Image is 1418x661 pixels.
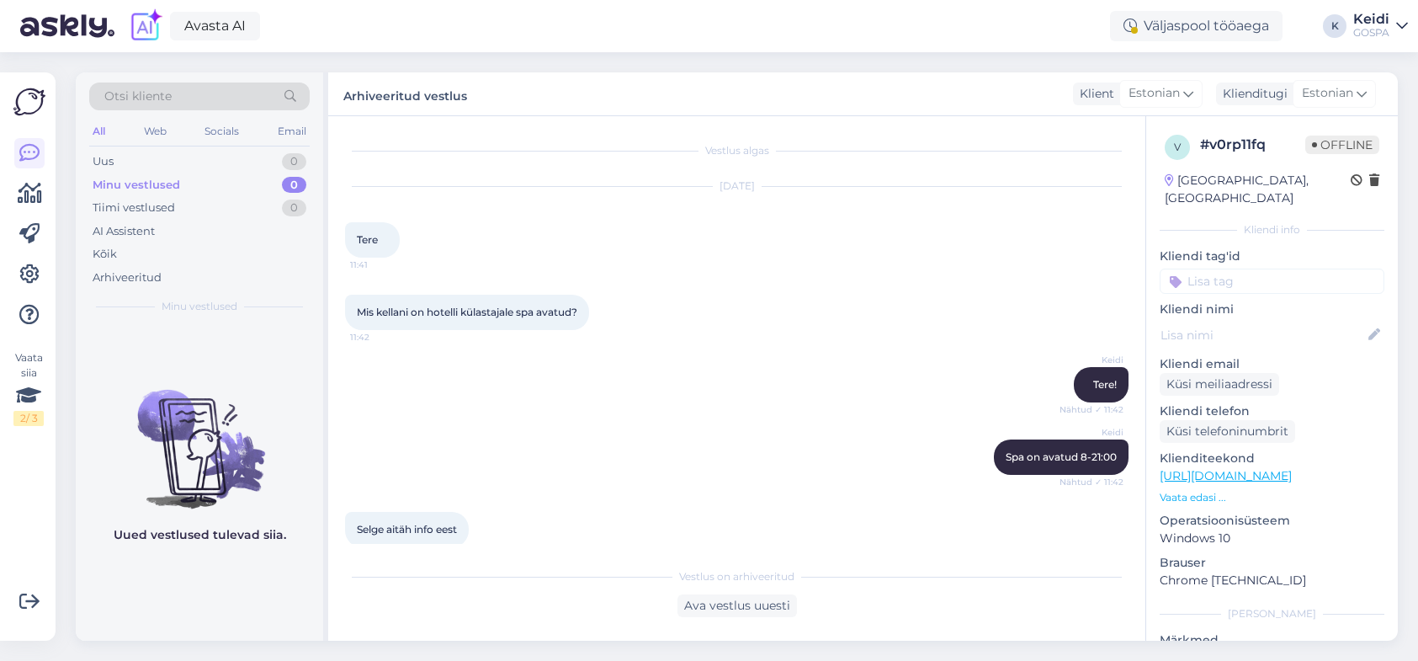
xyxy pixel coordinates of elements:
[93,246,117,263] div: Kõik
[1073,85,1114,103] div: Klient
[1060,426,1123,439] span: Keidi
[13,350,44,426] div: Vaata siia
[343,83,467,105] label: Arhiveeritud vestlus
[1006,450,1117,463] span: Spa on avatud 8-21:00
[1093,378,1117,391] span: Tere!
[1160,402,1384,420] p: Kliendi telefon
[1160,420,1295,443] div: Küsi telefoninumbrit
[1216,85,1288,103] div: Klienditugi
[1200,135,1305,155] div: # v0rp11fq
[1160,530,1384,547] p: Windows 10
[89,120,109,142] div: All
[345,143,1129,158] div: Vestlus algas
[274,120,310,142] div: Email
[1060,403,1123,416] span: Nähtud ✓ 11:42
[282,177,306,194] div: 0
[357,523,457,536] span: Selge aitäh info eest
[1323,14,1346,38] div: K
[1060,476,1123,488] span: Nähtud ✓ 11:42
[201,120,242,142] div: Socials
[162,299,237,314] span: Minu vestlused
[13,86,45,118] img: Askly Logo
[1160,554,1384,572] p: Brauser
[1160,222,1384,237] div: Kliendi info
[1160,468,1292,483] a: [URL][DOMAIN_NAME]
[1160,248,1384,265] p: Kliendi tag'id
[93,177,180,194] div: Minu vestlused
[1160,355,1384,373] p: Kliendi email
[282,200,306,216] div: 0
[1160,632,1384,649] p: Märkmed
[1353,13,1389,26] div: Keidi
[170,12,260,40] a: Avasta AI
[93,153,114,170] div: Uus
[1165,172,1351,207] div: [GEOGRAPHIC_DATA], [GEOGRAPHIC_DATA]
[1160,269,1384,294] input: Lisa tag
[282,153,306,170] div: 0
[93,200,175,216] div: Tiimi vestlused
[93,223,155,240] div: AI Assistent
[128,8,163,44] img: explore-ai
[141,120,170,142] div: Web
[76,360,323,511] img: No chats
[1302,84,1353,103] span: Estonian
[1353,13,1408,40] a: KeidiGOSPA
[1160,326,1365,344] input: Lisa nimi
[350,331,413,344] span: 11:42
[1160,301,1384,318] p: Kliendi nimi
[1060,354,1123,366] span: Keidi
[1110,11,1283,41] div: Väljaspool tööaega
[13,411,44,426] div: 2 / 3
[1353,26,1389,40] div: GOSPA
[1160,512,1384,530] p: Operatsioonisüsteem
[93,269,162,286] div: Arhiveeritud
[350,259,413,271] span: 11:41
[357,306,577,318] span: Mis kellani on hotelli külastajale spa avatud?
[1160,490,1384,505] p: Vaata edasi ...
[1129,84,1180,103] span: Estonian
[1160,373,1279,396] div: Küsi meiliaadressi
[1160,606,1384,621] div: [PERSON_NAME]
[1160,572,1384,589] p: Chrome [TECHNICAL_ID]
[104,88,172,105] span: Otsi kliente
[1174,141,1181,153] span: v
[345,179,1129,194] div: [DATE]
[1305,136,1379,154] span: Offline
[114,526,286,544] p: Uued vestlused tulevad siia.
[1160,450,1384,467] p: Klienditeekond
[677,594,797,617] div: Ava vestlus uuesti
[679,569,794,584] span: Vestlus on arhiveeritud
[357,233,378,246] span: Tere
